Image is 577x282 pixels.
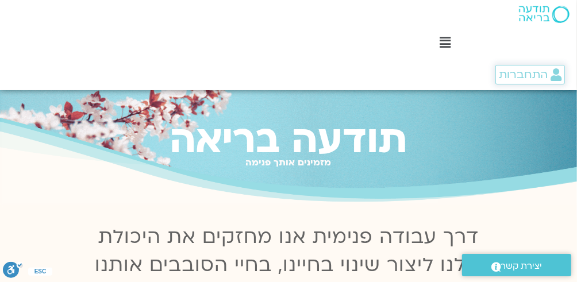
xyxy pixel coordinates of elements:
span: התחברות [499,68,548,81]
a: יצירת קשר [462,254,571,276]
img: תודעה בריאה [519,6,570,23]
a: התחברות [495,65,565,84]
span: יצירת קשר [501,258,543,274]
